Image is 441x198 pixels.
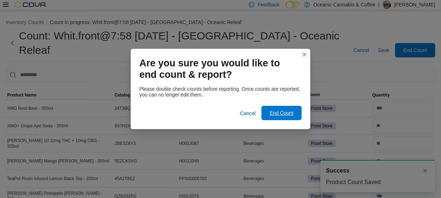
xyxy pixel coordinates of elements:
h1: Are you sure you would like to end count & report? [139,57,296,80]
button: Closes this modal window [300,50,309,59]
button: End Count [261,106,302,120]
span: End Count [270,109,293,117]
button: Cancel [237,106,259,121]
div: Please double check counts before reporting. Once counts are reported, you can no longer edit them. [139,86,302,98]
span: Cancel [240,110,256,117]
